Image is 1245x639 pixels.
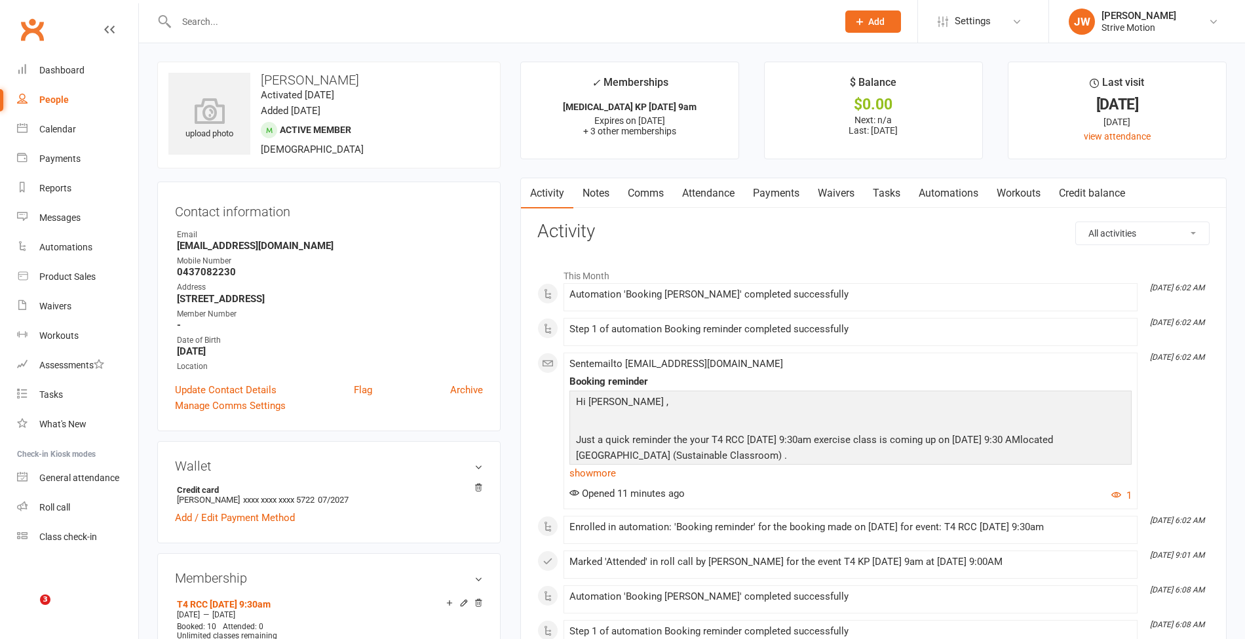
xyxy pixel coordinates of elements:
[864,178,910,208] a: Tasks
[212,610,235,619] span: [DATE]
[175,398,286,414] a: Manage Comms Settings
[1150,620,1204,629] i: [DATE] 6:08 AM
[987,178,1050,208] a: Workouts
[573,432,1128,467] p: Just a quick reminder the your T4 RCC [DATE] 9:30am exercise class is coming up on [DATE] 9:30 AM...
[563,102,697,112] strong: [MEDICAL_DATA] KP [DATE] 9am
[583,126,676,136] span: + 3 other memberships
[16,13,48,46] a: Clubworx
[17,262,138,292] a: Product Sales
[177,345,483,357] strong: [DATE]
[17,144,138,174] a: Payments
[177,240,483,252] strong: [EMAIL_ADDRESS][DOMAIN_NAME]
[569,591,1132,602] div: Automation 'Booking [PERSON_NAME]' completed successfully
[17,174,138,203] a: Reports
[17,351,138,380] a: Assessments
[1150,551,1204,560] i: [DATE] 9:01 AM
[910,178,987,208] a: Automations
[594,115,665,126] span: Expires on [DATE]
[39,212,81,223] div: Messages
[168,98,250,141] div: upload photo
[13,594,45,626] iframe: Intercom live chat
[955,7,991,36] span: Settings
[168,73,489,87] h3: [PERSON_NAME]
[569,556,1132,568] div: Marked 'Attended' in roll call by [PERSON_NAME] for the event T4 KP [DATE] 9am at [DATE] 9:00AM
[177,255,483,267] div: Mobile Number
[17,233,138,262] a: Automations
[573,394,1128,413] p: Hi [PERSON_NAME] ,
[177,622,216,631] span: Booked: 10
[177,281,483,294] div: Address
[521,178,573,208] a: Activity
[175,459,483,473] h3: Wallet
[1111,488,1132,503] button: 1
[569,626,1132,637] div: Step 1 of automation Booking reminder completed successfully
[1069,9,1095,35] div: JW
[40,594,50,605] span: 3
[318,495,349,505] span: 07/2027
[261,89,334,101] time: Activated [DATE]
[1020,115,1214,129] div: [DATE]
[1090,74,1144,98] div: Last visit
[1150,516,1204,525] i: [DATE] 6:02 AM
[537,222,1210,242] h3: Activity
[1020,98,1214,111] div: [DATE]
[619,178,673,208] a: Comms
[39,94,69,105] div: People
[569,324,1132,335] div: Step 1 of automation Booking reminder completed successfully
[39,301,71,311] div: Waivers
[1150,585,1204,594] i: [DATE] 6:08 AM
[172,12,828,31] input: Search...
[39,153,81,164] div: Payments
[1150,283,1204,292] i: [DATE] 6:02 AM
[569,376,1132,387] div: Booking reminder
[177,610,200,619] span: [DATE]
[850,74,896,98] div: $ Balance
[243,495,315,505] span: xxxx xxxx xxxx 5722
[17,85,138,115] a: People
[177,485,476,495] strong: Credit card
[175,571,483,585] h3: Membership
[450,382,483,398] a: Archive
[17,463,138,493] a: General attendance kiosk mode
[175,199,483,219] h3: Contact information
[744,178,809,208] a: Payments
[175,510,295,526] a: Add / Edit Payment Method
[573,178,619,208] a: Notes
[177,360,483,373] div: Location
[39,183,71,193] div: Reports
[17,380,138,410] a: Tasks
[592,74,668,98] div: Memberships
[17,410,138,439] a: What's New
[17,292,138,321] a: Waivers
[39,502,70,513] div: Roll call
[261,144,364,155] span: [DEMOGRAPHIC_DATA]
[223,622,263,631] span: Attended: 0
[174,610,483,620] div: —
[17,321,138,351] a: Workouts
[39,330,79,341] div: Workouts
[569,358,783,370] span: Sent email to [EMAIL_ADDRESS][DOMAIN_NAME]
[17,522,138,552] a: Class kiosk mode
[177,319,483,331] strong: -
[569,289,1132,300] div: Automation 'Booking [PERSON_NAME]' completed successfully
[39,65,85,75] div: Dashboard
[177,334,483,347] div: Date of Birth
[39,473,119,483] div: General attendance
[1150,353,1204,362] i: [DATE] 6:02 AM
[177,293,483,305] strong: [STREET_ADDRESS]
[39,389,63,400] div: Tasks
[1084,131,1151,142] a: view attendance
[868,16,885,27] span: Add
[17,203,138,233] a: Messages
[17,56,138,85] a: Dashboard
[17,115,138,144] a: Calendar
[354,382,372,398] a: Flag
[537,262,1210,283] li: This Month
[39,532,97,542] div: Class check-in
[280,125,351,135] span: Active member
[845,10,901,33] button: Add
[177,599,271,610] a: T4 RCC [DATE] 9:30am
[177,308,483,320] div: Member Number
[39,419,86,429] div: What's New
[39,242,92,252] div: Automations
